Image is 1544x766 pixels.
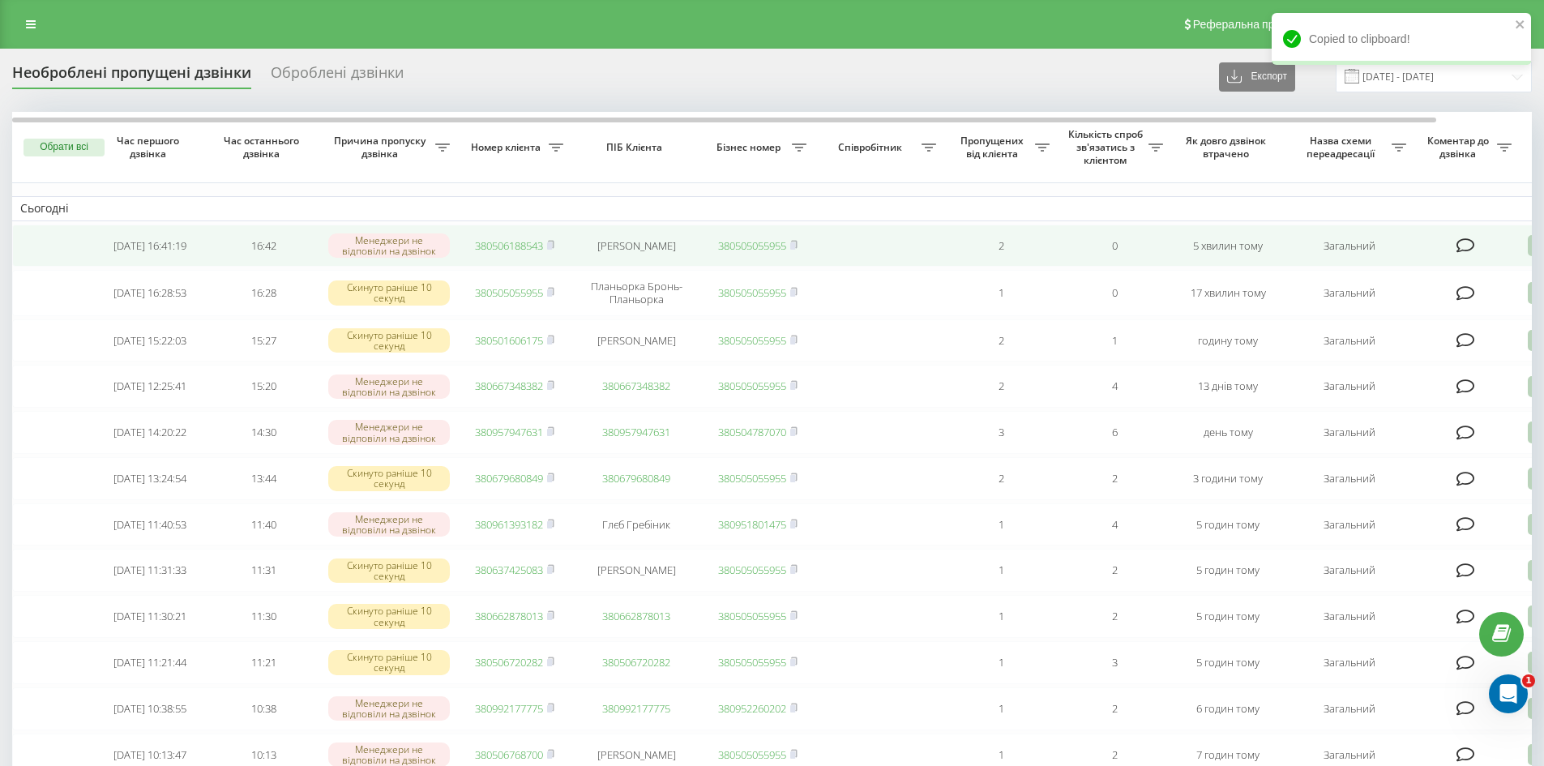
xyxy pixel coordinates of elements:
td: 16:28 [207,270,320,315]
td: Загальний [1285,225,1414,267]
td: Загальний [1285,365,1414,408]
a: 380504787070 [718,425,786,439]
td: [DATE] 16:28:53 [93,270,207,315]
a: 380505055955 [718,333,786,348]
a: 380667348382 [475,379,543,393]
td: Загальний [1285,641,1414,684]
a: 380667348382 [602,379,670,393]
a: 380505055955 [718,609,786,623]
td: 0 [1058,270,1171,315]
td: 1 [944,549,1058,592]
td: Загальний [1285,270,1414,315]
div: Менеджери не відповіли на дзвінок [328,512,450,537]
td: 11:31 [207,549,320,592]
td: 11:21 [207,641,320,684]
span: Номер клієнта [466,141,549,154]
td: 5 годин тому [1171,503,1285,546]
td: 14:30 [207,411,320,454]
a: 380992177775 [475,701,543,716]
td: 1 [944,641,1058,684]
td: Загальний [1285,411,1414,454]
td: 5 годин тому [1171,595,1285,638]
td: 2 [944,319,1058,362]
a: 380505055955 [718,471,786,486]
span: Час першого дзвінка [106,135,194,160]
a: 380637425083 [475,563,543,577]
button: Обрати всі [24,139,105,156]
a: 380952260202 [718,701,786,716]
td: 16:42 [207,225,320,267]
td: 6 годин тому [1171,687,1285,730]
a: 380505055955 [718,563,786,577]
a: 380505055955 [718,655,786,670]
td: 1 [944,270,1058,315]
td: [DATE] 11:21:44 [93,641,207,684]
td: 11:30 [207,595,320,638]
td: Загальний [1285,687,1414,730]
td: 4 [1058,365,1171,408]
td: 5 годин тому [1171,549,1285,592]
div: Скинуто раніше 10 секунд [328,558,450,583]
td: 2 [944,225,1058,267]
a: 380957947631 [602,425,670,439]
td: 2 [1058,549,1171,592]
a: 380505055955 [718,285,786,300]
td: 13:44 [207,457,320,500]
a: 380957947631 [475,425,543,439]
a: 380961393182 [475,517,543,532]
span: 1 [1522,674,1535,687]
td: Загальний [1285,595,1414,638]
td: 5 хвилин тому [1171,225,1285,267]
div: Менеджери не відповіли на дзвінок [328,233,450,258]
span: Співробітник [823,141,922,154]
td: 2 [1058,687,1171,730]
div: Менеджери не відповіли на дзвінок [328,420,450,444]
td: 2 [944,365,1058,408]
a: 380506720282 [602,655,670,670]
span: Бізнес номер [709,141,792,154]
td: Загальний [1285,319,1414,362]
div: Copied to clipboard! [1272,13,1531,65]
td: Загальний [1285,549,1414,592]
span: Пропущених від клієнта [952,135,1035,160]
td: 3 [1058,641,1171,684]
span: Коментар до дзвінка [1422,135,1497,160]
div: Менеджери не відповіли на дзвінок [328,374,450,399]
a: 380992177775 [602,701,670,716]
span: Причина пропуску дзвінка [328,135,435,160]
td: 1 [944,687,1058,730]
td: 15:27 [207,319,320,362]
td: 1 [944,595,1058,638]
td: 15:20 [207,365,320,408]
a: 380505055955 [718,747,786,762]
td: 13 днів тому [1171,365,1285,408]
td: 1 [944,503,1058,546]
a: 380506720282 [475,655,543,670]
td: 2 [1058,595,1171,638]
td: Планьорка Бронь-Планьорка [571,270,701,315]
td: [DATE] 16:41:19 [93,225,207,267]
a: 380662878013 [602,609,670,623]
a: 380679680849 [475,471,543,486]
td: 1 [1058,319,1171,362]
div: Скинуто раніше 10 секунд [328,466,450,490]
a: 380501606175 [475,333,543,348]
td: [PERSON_NAME] [571,225,701,267]
td: [DATE] 12:25:41 [93,365,207,408]
a: 380506188543 [475,238,543,253]
td: Загальний [1285,457,1414,500]
div: Скинуто раніше 10 секунд [328,328,450,353]
td: [PERSON_NAME] [571,549,701,592]
td: Загальний [1285,503,1414,546]
td: [DATE] 10:38:55 [93,687,207,730]
a: 380662878013 [475,609,543,623]
td: [DATE] 13:24:54 [93,457,207,500]
a: 380506768700 [475,747,543,762]
div: Скинуто раніше 10 секунд [328,280,450,305]
td: 3 [944,411,1058,454]
a: 380951801475 [718,517,786,532]
div: Менеджери не відповіли на дзвінок [328,696,450,721]
a: 380505055955 [718,238,786,253]
a: 380679680849 [602,471,670,486]
td: Глєб Гребіник [571,503,701,546]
